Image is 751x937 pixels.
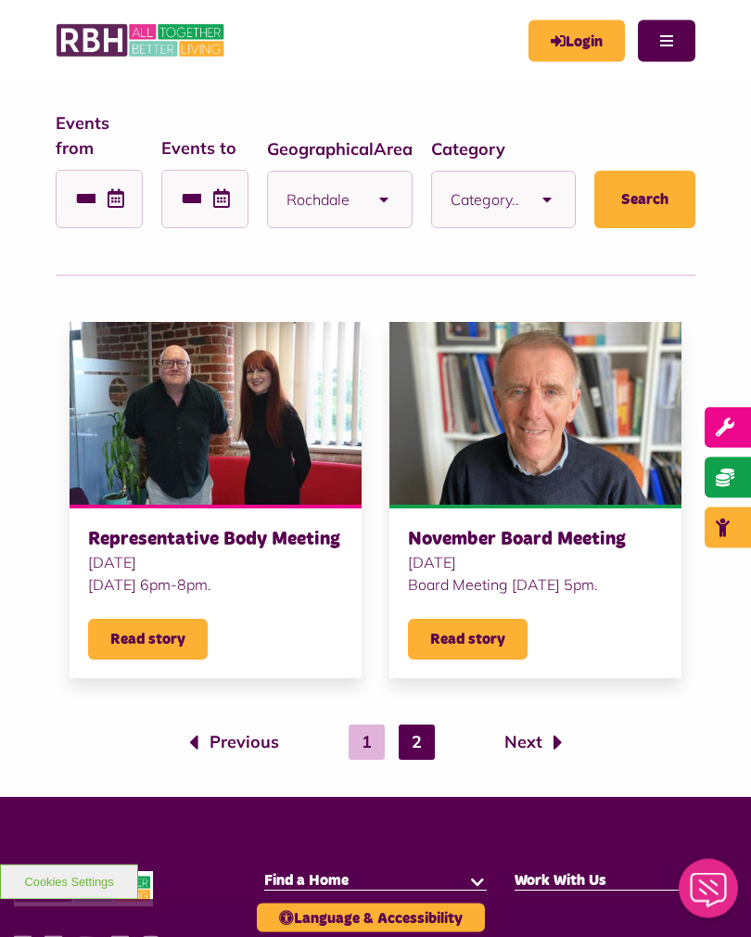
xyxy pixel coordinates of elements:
div: [DATE] 6pm-8pm. [88,574,343,597]
img: Kevinbrady [389,323,681,506]
span: Read story [88,620,208,661]
img: RBH [56,19,227,63]
a: Previous page [189,731,279,755]
a: 2 [399,725,435,761]
label: Events to [161,136,248,161]
h3: November Board Meeting [408,528,663,552]
span: Read story [408,620,528,661]
a: Representative Body Meeting [DATE] [DATE] 6pm-8pm. Read story [70,323,362,679]
button: Search [594,172,695,229]
a: November Board Meeting [DATE] Board Meeting [DATE] 5pm. Read story [389,323,681,679]
a: Next page [504,731,563,755]
label: GeographicalArea [267,137,413,162]
a: MyRBH [528,20,625,62]
span: Work With Us [515,874,606,889]
span: [DATE] [88,552,343,574]
img: Claire And Andrew Representative Body [70,323,362,506]
span: Category.. [451,173,519,228]
span: [DATE] [408,552,663,574]
span: Rochdale [286,173,356,228]
div: Board Meeting [DATE] 5pm. [408,574,663,597]
a: 1 [349,725,385,761]
button: Language & Accessibility [257,904,485,932]
iframe: Netcall Web Assistant for live chat [668,854,751,937]
label: Events from [56,111,143,161]
button: Navigation [638,20,695,62]
label: Category [431,137,576,162]
span: Find a Home [264,874,349,889]
h3: Representative Body Meeting [88,528,343,552]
